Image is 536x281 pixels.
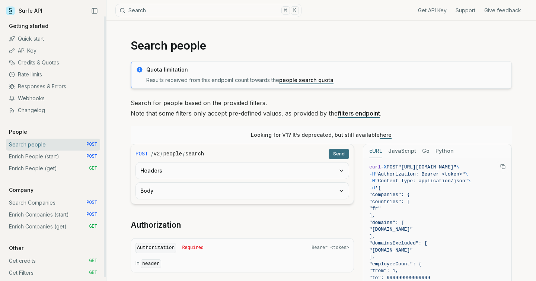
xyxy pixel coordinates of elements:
span: \ [456,164,459,170]
button: Copy Text [497,161,508,172]
h1: Search people [131,39,512,52]
span: / [183,150,185,158]
span: "domainsExcluded": [ [369,240,427,246]
span: -d [369,185,375,191]
code: search [185,150,204,158]
a: people search quota [279,77,334,83]
code: header [141,259,161,268]
button: Go [422,144,430,158]
code: v2 [154,150,160,158]
span: GET [89,258,97,264]
button: Body [136,183,349,199]
a: Authorization [131,220,181,230]
button: Headers [136,162,349,179]
span: Required [182,245,204,251]
a: Changelog [6,104,100,116]
span: "companies": { [369,192,410,198]
span: Bearer <token> [312,245,349,251]
span: "[DOMAIN_NAME]" [369,227,413,232]
span: "to": 999999999999999 [369,275,430,281]
p: Looking for V1? It’s deprecated, but still available [251,131,392,139]
a: Enrich People (start) POST [6,151,100,162]
span: curl [369,164,381,170]
button: Search⌘K [115,4,301,17]
a: Get credits GET [6,255,100,267]
span: \ [465,171,468,177]
p: Company [6,186,36,194]
p: Quota limitation [146,66,507,73]
p: Results received from this endpoint count towards the [146,76,507,84]
a: Webhooks [6,92,100,104]
kbd: ⌘ [281,6,290,15]
p: People [6,128,30,136]
code: people [163,150,182,158]
span: "from": 1, [369,268,398,274]
p: Getting started [6,22,51,30]
button: cURL [369,144,382,158]
button: Collapse Sidebar [89,5,100,16]
span: / [160,150,162,158]
span: \ [468,178,471,184]
a: API Key [6,45,100,57]
span: -H [369,178,375,184]
kbd: K [291,6,299,15]
span: ], [369,213,375,218]
span: GET [89,224,97,230]
span: -X [381,164,387,170]
a: here [380,132,392,138]
a: filters endpoint [338,110,380,117]
span: GET [89,270,97,276]
span: '{ [375,185,381,191]
a: Enrich Companies (get) GET [6,221,100,233]
span: ], [369,254,375,260]
a: Search people POST [6,139,100,151]
button: Send [329,149,349,159]
span: / [151,150,153,158]
a: Surfe API [6,5,42,16]
span: GET [89,165,97,171]
span: "[URL][DOMAIN_NAME]" [398,164,456,170]
a: Get Filters GET [6,267,100,279]
button: JavaScript [388,144,416,158]
a: Credits & Quotas [6,57,100,69]
code: Authorization [135,243,176,253]
a: Rate limits [6,69,100,80]
span: POST [86,142,97,148]
span: "[DOMAIN_NAME]" [369,247,413,253]
a: Responses & Errors [6,80,100,92]
p: Other [6,244,26,252]
span: POST [86,154,97,160]
span: "Content-Type: application/json" [375,178,468,184]
span: "Authorization: Bearer <token>" [375,171,465,177]
span: "countries": [ [369,199,410,205]
span: POST [86,212,97,218]
span: "employeeCount": { [369,261,421,267]
button: Python [435,144,454,158]
span: -H [369,171,375,177]
span: POST [135,150,148,158]
a: Search Companies POST [6,197,100,209]
a: Enrich Companies (start) POST [6,209,100,221]
a: Support [456,7,475,14]
a: Get API Key [418,7,447,14]
a: Enrich People (get) GET [6,162,100,174]
a: Give feedback [484,7,521,14]
a: Quick start [6,33,100,45]
p: Search for people based on the provided filters. Note that some filters only accept pre-defined v... [131,98,512,119]
span: "fr" [369,206,381,211]
span: POST [387,164,398,170]
p: In: [135,259,349,268]
span: ], [369,234,375,239]
span: POST [86,200,97,206]
span: "domains": [ [369,220,404,225]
